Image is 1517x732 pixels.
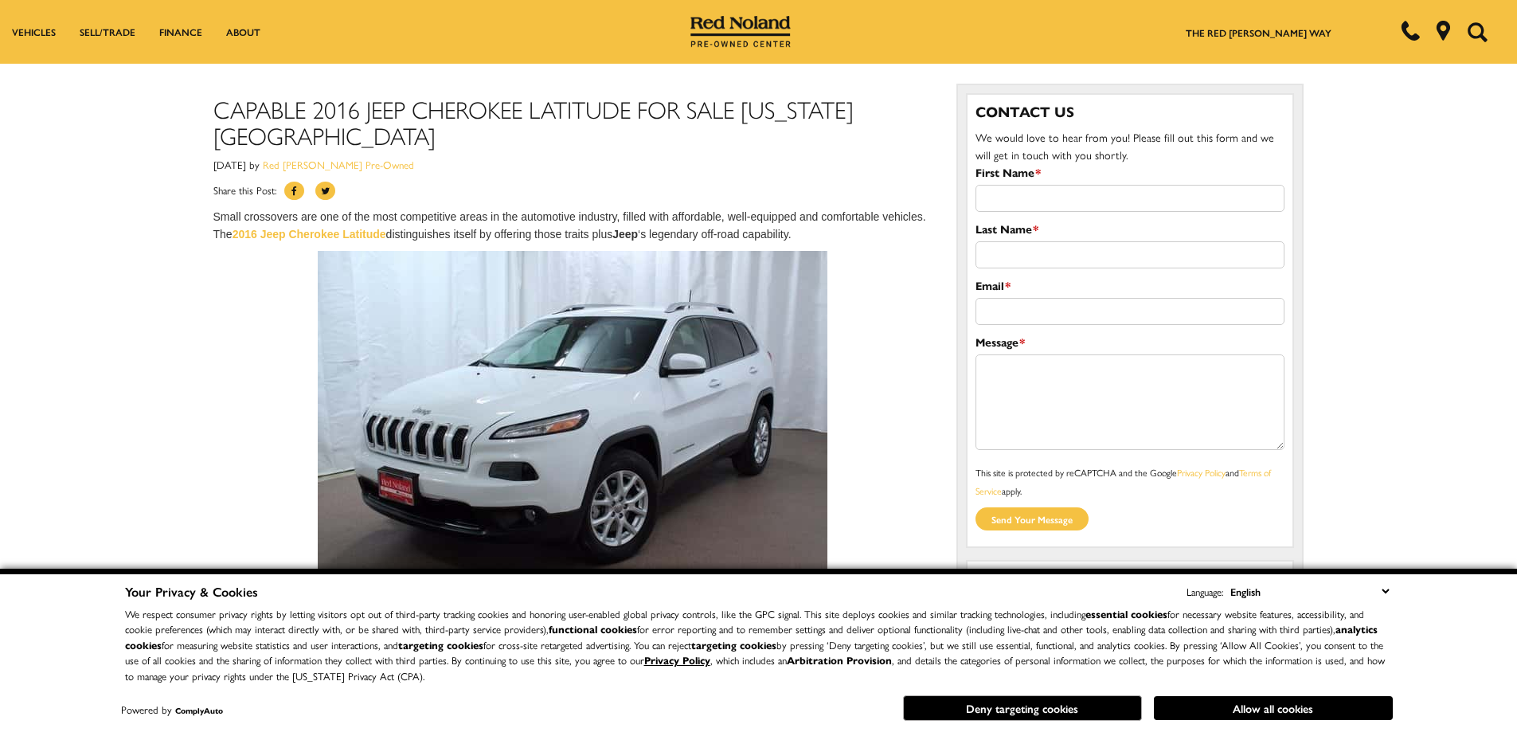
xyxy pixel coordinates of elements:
[975,129,1274,162] span: We would love to hear from you! Please fill out this form and we will get in touch with you shortly.
[249,157,260,172] span: by
[787,652,892,667] strong: Arbitration Provision
[1461,1,1493,63] button: Open the search field
[975,163,1041,181] label: First Name
[1226,582,1393,601] select: Language Select
[125,621,1378,652] strong: analytics cookies
[125,606,1393,684] p: We respect consumer privacy rights by letting visitors opt out of third-party tracking cookies an...
[213,157,246,172] span: [DATE]
[1186,25,1331,40] a: The Red [PERSON_NAME] Way
[213,182,932,208] div: Share this Post:
[975,276,1011,294] label: Email
[975,220,1038,237] label: Last Name
[903,695,1142,721] button: Deny targeting cookies
[975,507,1089,530] input: Send your message
[1085,606,1167,621] strong: essential cookies
[318,251,827,591] img: 2016 Jeep Cherokee Latutude SUV For Sale Red Noland Pre-Owned
[125,582,258,601] span: Your Privacy & Cookies
[975,333,1025,350] label: Message
[644,652,710,667] a: Privacy Policy
[612,228,638,241] strong: Jeep
[549,621,637,636] strong: functional cookies
[1187,586,1223,597] div: Language:
[690,16,791,48] img: Red Noland Pre-Owned
[1177,465,1226,480] a: Privacy Policy
[398,637,483,652] strong: targeting cookies
[121,705,223,715] div: Powered by
[690,22,791,37] a: Red Noland Pre-Owned
[233,228,386,241] a: 2016 Jeep Cherokee Latitude
[975,465,1271,498] a: Terms of Service
[975,103,1285,120] h3: Contact Us
[213,208,932,243] p: Small crossovers are one of the most competitive areas in the automotive industry, filled with af...
[691,637,776,652] strong: targeting cookies
[213,96,932,148] h1: Capable 2016 Jeep Cherokee Latitude For Sale [US_STATE][GEOGRAPHIC_DATA]
[975,465,1271,498] small: This site is protected by reCAPTCHA and the Google and apply.
[263,157,414,172] a: Red [PERSON_NAME] Pre-Owned
[175,705,223,716] a: ComplyAuto
[1154,696,1393,720] button: Allow all cookies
